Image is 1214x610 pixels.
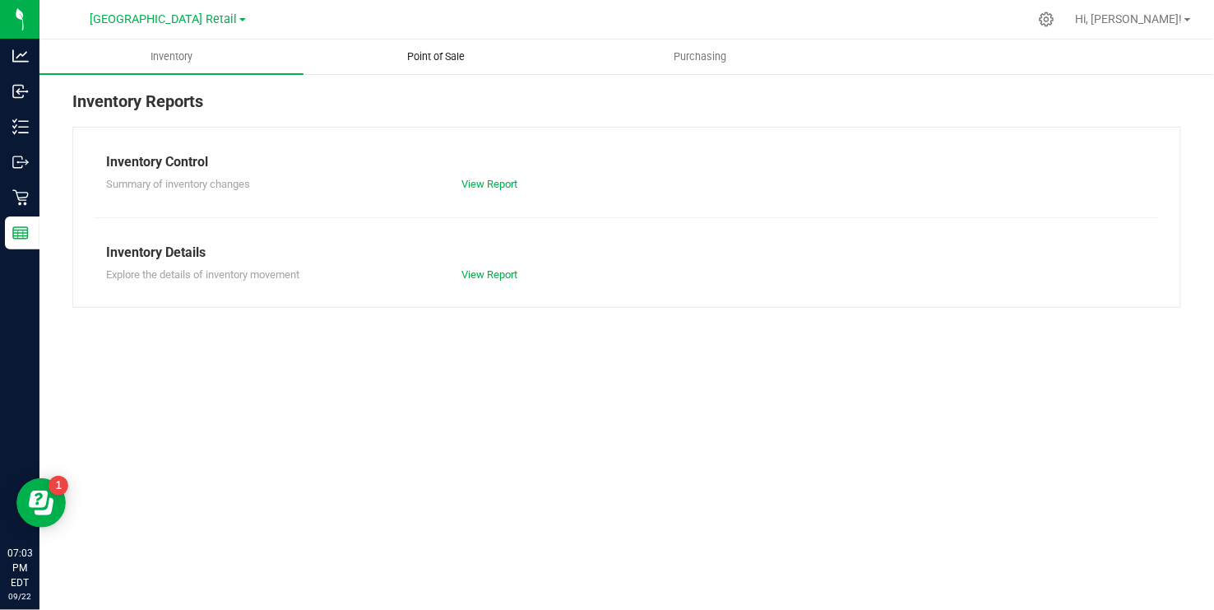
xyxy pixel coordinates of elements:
span: Point of Sale [385,49,487,64]
div: Inventory Control [106,152,1147,172]
span: Inventory [128,49,215,64]
span: Purchasing [651,49,748,64]
p: 09/22 [7,590,32,603]
div: Inventory Reports [72,89,1181,127]
div: Inventory Details [106,243,1147,263]
span: [GEOGRAPHIC_DATA] Retail [90,12,238,26]
inline-svg: Inventory [12,119,29,135]
a: Purchasing [568,40,832,74]
a: Inventory [39,40,303,74]
iframe: Resource center [16,478,66,528]
span: Summary of inventory changes [106,178,250,190]
inline-svg: Inbound [12,83,29,100]
a: View Report [461,268,517,281]
span: Hi, [PERSON_NAME]! [1076,12,1183,26]
div: Manage settings [1036,12,1057,27]
iframe: Resource center unread badge [49,476,68,496]
p: 07:03 PM EDT [7,546,32,590]
inline-svg: Retail [12,189,29,206]
inline-svg: Reports [12,225,29,241]
a: View Report [461,178,517,190]
a: Point of Sale [303,40,568,74]
inline-svg: Analytics [12,48,29,64]
span: Explore the details of inventory movement [106,268,299,281]
inline-svg: Outbound [12,154,29,170]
